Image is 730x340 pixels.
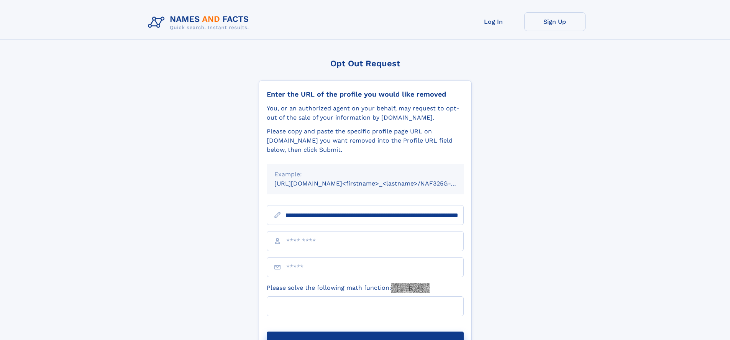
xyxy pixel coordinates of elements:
[274,170,456,179] div: Example:
[267,90,464,99] div: Enter the URL of the profile you would like removed
[524,12,586,31] a: Sign Up
[259,59,472,68] div: Opt Out Request
[267,127,464,154] div: Please copy and paste the specific profile page URL on [DOMAIN_NAME] you want removed into the Pr...
[267,104,464,122] div: You, or an authorized agent on your behalf, may request to opt-out of the sale of your informatio...
[267,283,430,293] label: Please solve the following math function:
[274,180,478,187] small: [URL][DOMAIN_NAME]<firstname>_<lastname>/NAF325G-xxxxxxxx
[145,12,255,33] img: Logo Names and Facts
[463,12,524,31] a: Log In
